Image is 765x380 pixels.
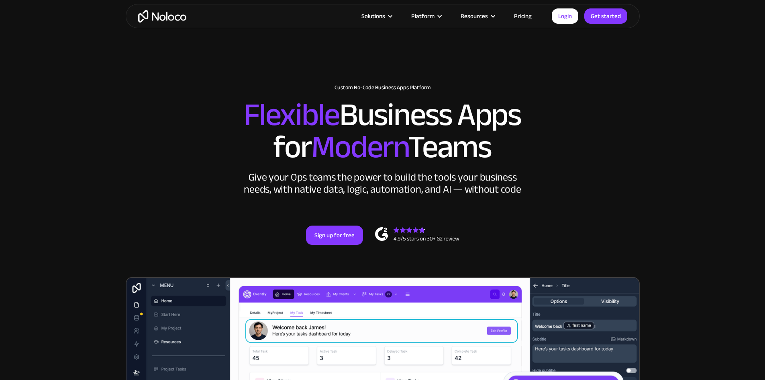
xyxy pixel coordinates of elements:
a: Get started [584,8,627,24]
div: Platform [411,11,435,21]
span: Flexible [244,85,339,145]
div: Resources [451,11,504,21]
h1: Custom No-Code Business Apps Platform [134,84,632,91]
a: Login [552,8,578,24]
div: Give your Ops teams the power to build the tools your business needs, with native data, logic, au... [242,171,523,195]
a: Pricing [504,11,542,21]
h2: Business Apps for Teams [134,99,632,163]
div: Resources [461,11,488,21]
div: Solutions [361,11,385,21]
span: Modern [311,117,408,177]
a: Sign up for free [306,226,363,245]
div: Platform [401,11,451,21]
a: home [138,10,186,23]
div: Solutions [351,11,401,21]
